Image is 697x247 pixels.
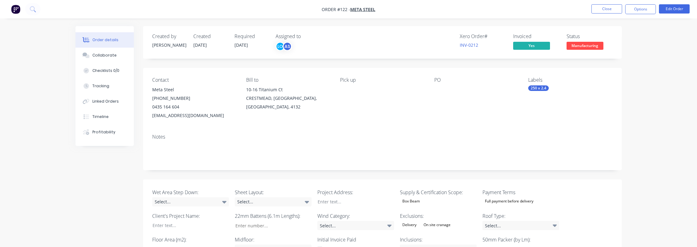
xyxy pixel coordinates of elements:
[92,99,119,104] div: Linked Orders
[246,94,330,111] div: CRESTMEAD, [GEOGRAPHIC_DATA], [GEOGRAPHIC_DATA], 4132
[340,77,424,83] div: Pick up
[152,33,186,39] div: Created by
[152,189,229,196] label: Wet Area Step Down:
[460,33,506,39] div: Xero Order #
[513,42,550,49] span: Yes
[152,197,229,206] div: Select...
[482,197,536,205] div: Full payment before delivery
[230,221,311,230] input: Enter number...
[567,42,603,51] button: Manufacturing
[567,33,613,39] div: Status
[234,42,248,48] span: [DATE]
[235,197,312,206] div: Select...
[482,221,559,230] div: Select...
[528,77,612,83] div: Labels
[246,77,330,83] div: Bill to
[317,221,394,230] div: Select...
[591,4,622,14] button: Close
[482,212,559,220] label: Roof Type:
[152,85,236,120] div: Meta Steel[PHONE_NUMBER]0435 164 604[EMAIL_ADDRESS][DOMAIN_NAME]
[92,37,118,43] div: Order details
[92,53,117,58] div: Collaborate
[193,33,227,39] div: Created
[76,63,134,78] button: Checklists 0/0
[152,94,236,103] div: [PHONE_NUMBER]
[235,212,312,220] label: 22mm Battens (6.1m Lengths):
[76,124,134,140] button: Profitability
[235,236,312,243] label: Midfloor:
[246,85,330,111] div: 10-16 Titanium CtCRESTMEAD, [GEOGRAPHIC_DATA], [GEOGRAPHIC_DATA], 4132
[11,5,20,14] img: Factory
[152,111,236,120] div: [EMAIL_ADDRESS][DOMAIN_NAME]
[76,32,134,48] button: Order details
[152,134,613,140] div: Notes
[434,77,518,83] div: PO
[400,197,422,205] div: Box Beam
[276,33,337,39] div: Assigned to
[283,42,292,51] div: AS
[246,85,330,94] div: 10-16 Titanium Ct
[625,4,656,14] button: Options
[528,85,549,91] div: 250 x 2.4
[92,68,119,73] div: Checklists 0/0
[76,109,134,124] button: Timeline
[152,85,236,94] div: Meta Steel
[350,6,375,12] a: Meta Steel
[482,189,559,196] label: Payment Terms
[317,236,394,243] label: Initial Invoice Paid
[76,78,134,94] button: Tracking
[76,48,134,63] button: Collaborate
[235,189,312,196] label: Sheet Layout:
[400,212,477,220] label: Exclusions:
[460,42,478,48] a: INV-0212
[152,42,186,48] div: [PERSON_NAME]
[76,94,134,109] button: Linked Orders
[317,212,394,220] label: Wind Category:
[659,4,690,14] button: Edit Order
[567,42,603,49] span: Manufacturing
[152,236,229,243] label: Floor Area (m2):
[317,189,394,196] label: Project Address:
[152,77,236,83] div: Contact
[400,189,477,196] label: Supply & Certification Scope:
[421,221,453,229] div: On site cranage
[234,33,268,39] div: Required
[152,212,229,220] label: Client's Project Name:
[92,83,109,89] div: Tracking
[92,114,109,120] div: Timeline
[400,221,419,229] div: Delivery
[276,42,292,51] button: LOAS
[400,236,477,243] label: Inclusions:
[276,42,285,51] div: LO
[92,129,115,135] div: Profitability
[513,33,559,39] div: Invoiced
[152,103,236,111] div: 0435 164 604
[322,6,350,12] span: Order #122 -
[193,42,207,48] span: [DATE]
[482,236,559,243] label: 50mm Packer (by Lm):
[676,226,691,241] iframe: Intercom live chat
